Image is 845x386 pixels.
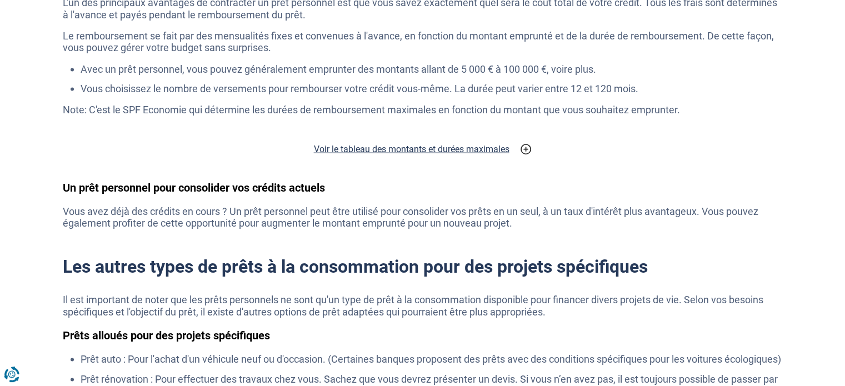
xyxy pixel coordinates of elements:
[81,63,783,75] li: Avec un prêt personnel, vous pouvez généralement emprunter des montants allant de 5 000 € à 100 0...
[63,181,783,194] h3: Un prêt personnel pour consolider vos crédits actuels
[63,328,783,342] h3: Prêts alloués pour des projets spécifiques
[63,293,783,317] p: Il est important de noter que les prêts personnels ne sont qu'un type de prêt à la consommation d...
[63,103,783,116] p: Note: C'est le SPF Economie qui détermine les durées de remboursement maximales en fonction du mo...
[63,142,783,156] a: Voir le tableau des montants et durées maximales
[81,353,783,365] li: Prêt auto : Pour l'achat d'un véhicule neuf ou d'occasion. (Certaines banques proposent des prêts...
[81,82,783,94] li: Vous choisissez le nombre de versements pour rembourser votre crédit vous-même. La durée peut var...
[314,142,509,156] h2: Voir le tableau des montants et durées maximales
[63,255,783,277] h2: Les autres types de prêts à la consommation pour des projets spécifiques
[63,30,783,54] p: Le remboursement se fait par des mensualités fixes et convenues à l'avance, en fonction du montan...
[63,205,783,229] p: Vous avez déjà des crédits en cours ? Un prêt personnel peut être utilisé pour consolider vos prê...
